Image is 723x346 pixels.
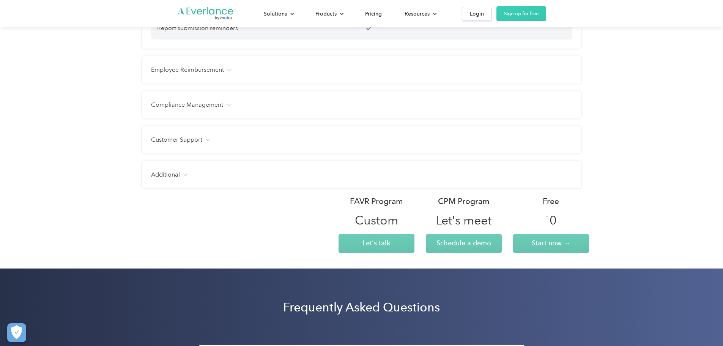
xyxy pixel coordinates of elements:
div: Products [315,9,337,19]
h4: Compliance Management [151,100,223,109]
h4: Additional [151,170,180,179]
div: Products [308,7,350,21]
div: Resources [397,7,443,21]
span: Let's talk [362,239,390,247]
div: Custom [355,213,398,228]
a: Go to homepage [177,6,234,21]
div: Solutions [264,9,287,19]
input: Submit [131,69,180,85]
span: Start now → [532,239,570,247]
span: Schedule a demo [436,239,491,247]
div: Pricing [365,9,382,19]
div: $ [545,215,549,222]
div: Resources [405,9,430,19]
a: Sign up for free [496,6,546,21]
div: FAVR Program [350,196,403,207]
p: Report submission reminders [157,23,328,33]
input: Submit [131,100,180,116]
div: Let's meet [436,213,491,228]
div: Free [543,196,559,207]
a: Start now → [513,234,589,253]
button: Cookies Settings [7,323,26,342]
h2: Frequently Asked Questions [283,300,440,315]
div: 0 [550,213,557,228]
div: CPM Program [438,196,490,207]
a: Login [462,7,492,21]
a: Schedule a demo [426,234,502,253]
div: Solutions [256,7,300,21]
h4: Employee Reimbursement [151,65,224,74]
a: Let's talk [339,234,414,253]
a: Pricing [358,7,389,21]
div: Login [470,9,484,19]
h4: Customer Support [151,135,202,144]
